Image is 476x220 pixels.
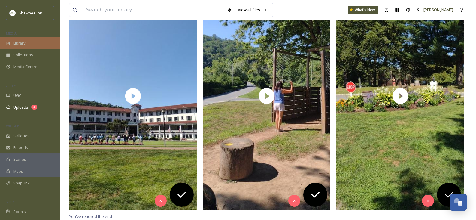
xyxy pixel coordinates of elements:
[13,145,28,150] span: Embeds
[13,169,23,174] span: Maps
[414,4,456,16] a: [PERSON_NAME]
[6,83,19,88] span: COLLECT
[13,40,25,46] span: Library
[6,200,18,204] span: SOCIALS
[13,64,40,70] span: Media Centres
[10,10,16,16] img: shawnee-300x300.jpg
[13,209,26,215] span: Socials
[69,214,112,219] span: You've reached the end
[423,7,453,12] span: [PERSON_NAME]
[6,31,17,36] span: MEDIA
[348,6,378,14] a: What's New
[13,133,29,139] span: Galleries
[235,4,270,16] a: View all files
[19,10,42,16] span: Shawnee Inn
[13,180,30,186] span: SnapLink
[31,105,37,110] div: 4
[6,124,20,128] span: WIDGETS
[83,3,224,17] input: Search your library
[13,104,28,110] span: Uploads
[13,93,21,98] span: UGC
[13,52,33,58] span: Collections
[13,156,26,162] span: Stories
[450,194,467,211] button: Open Chat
